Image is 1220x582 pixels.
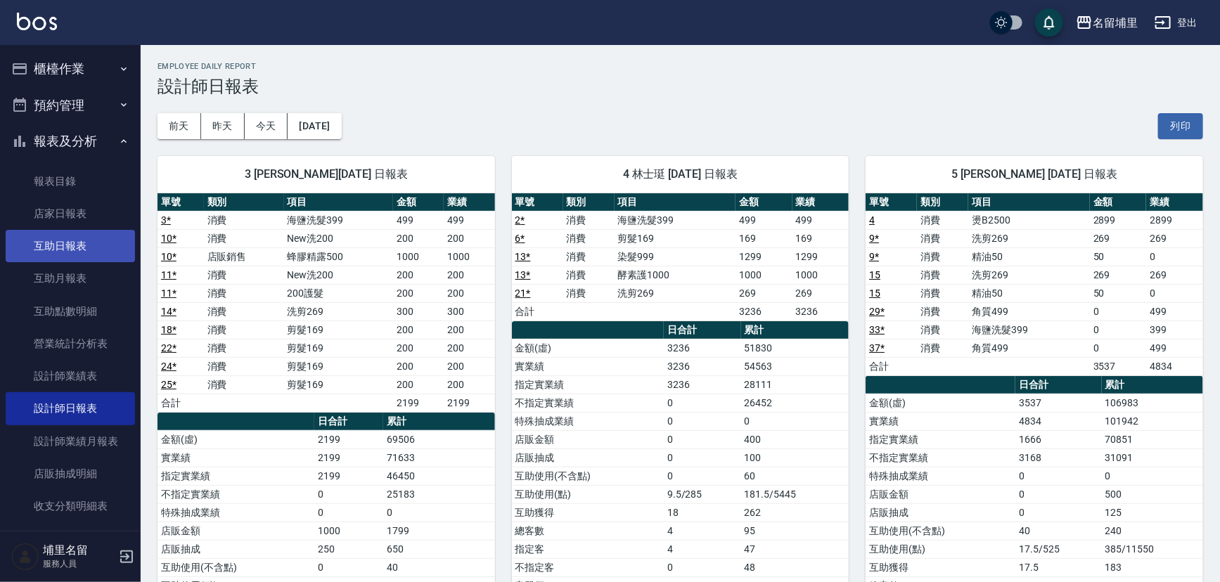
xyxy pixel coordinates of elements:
td: 0 [664,394,741,412]
td: 4834 [1015,412,1101,430]
td: 消費 [917,211,968,229]
th: 項目 [968,193,1090,212]
td: 精油50 [968,284,1090,302]
td: 消費 [563,266,615,284]
td: 2199 [444,394,494,412]
td: 269 [792,284,849,302]
td: 0 [1015,467,1101,485]
td: 金額(虛) [158,430,314,448]
td: 200 [393,339,444,357]
table: a dense table [866,193,1203,376]
td: 剪髮169 [615,229,736,247]
td: 0 [1102,467,1203,485]
td: 300 [444,302,494,321]
td: 0 [1090,302,1147,321]
td: 40 [1015,522,1101,540]
td: 300 [393,302,444,321]
td: 剪髮169 [284,321,393,339]
td: 9.5/285 [664,485,741,503]
td: 消費 [563,247,615,266]
td: New洗200 [284,229,393,247]
td: 28111 [741,375,849,394]
td: 0 [1146,247,1203,266]
td: 0 [314,558,383,576]
td: 合計 [512,302,563,321]
button: save [1035,8,1063,37]
td: 店販金額 [866,485,1015,503]
th: 累計 [741,321,849,339]
td: 17.5/525 [1015,540,1101,558]
td: 1666 [1015,430,1101,448]
td: 106983 [1102,394,1203,412]
button: 前天 [158,113,201,139]
td: 1000 [314,522,383,540]
td: 100 [741,448,849,467]
td: 269 [1146,229,1203,247]
th: 日合計 [314,413,383,431]
button: 預約管理 [6,87,135,124]
td: 互助使用(不含點) [158,558,314,576]
td: 店販抽成 [158,540,314,558]
button: 昨天 [201,113,245,139]
button: [DATE] [288,113,341,139]
td: 499 [1146,302,1203,321]
a: 15 [869,269,880,280]
td: 燙B2500 [968,211,1090,229]
td: 183 [1102,558,1203,576]
th: 金額 [1090,193,1147,212]
td: 合計 [866,357,917,375]
button: 名留埔里 [1070,8,1143,37]
td: 消費 [563,211,615,229]
td: 54563 [741,357,849,375]
th: 累計 [383,413,494,431]
td: 25183 [383,485,494,503]
td: 不指定實業績 [512,394,664,412]
td: 指定實業績 [512,375,664,394]
td: 0 [1090,321,1147,339]
button: 櫃檯作業 [6,51,135,87]
td: 消費 [204,211,284,229]
td: 4 [664,522,741,540]
td: 0 [314,503,383,522]
a: 設計師業績表 [6,360,135,392]
td: 0 [1146,284,1203,302]
td: 40 [383,558,494,576]
td: 0 [741,412,849,430]
td: 1299 [736,247,792,266]
td: 0 [664,430,741,448]
td: 200 [444,375,494,394]
td: 剪髮169 [284,339,393,357]
table: a dense table [158,193,495,413]
th: 業績 [792,193,849,212]
td: 1000 [736,266,792,284]
th: 日合計 [664,321,741,339]
td: 染髮999 [615,247,736,266]
td: 實業績 [158,448,314,467]
td: 18 [664,503,741,522]
td: 2899 [1090,211,1147,229]
td: 499 [444,211,494,229]
td: 269 [1090,229,1147,247]
td: 海鹽洗髮399 [615,211,736,229]
td: 101942 [1102,412,1203,430]
th: 單號 [866,193,917,212]
td: 3236 [792,302,849,321]
td: 269 [1090,266,1147,284]
td: 消費 [204,229,284,247]
td: 200 [444,357,494,375]
td: 3236 [736,302,792,321]
td: 499 [393,211,444,229]
td: 精油50 [968,247,1090,266]
td: 消費 [917,302,968,321]
td: 實業績 [866,412,1015,430]
td: 200護髮 [284,284,393,302]
a: 互助月報表 [6,262,135,295]
button: 登出 [1149,10,1203,36]
h3: 設計師日報表 [158,77,1203,96]
td: 95 [741,522,849,540]
th: 單號 [158,193,204,212]
td: 4 [664,540,741,558]
a: 營業統計分析表 [6,328,135,360]
td: 不指定實業績 [866,448,1015,467]
th: 項目 [284,193,393,212]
